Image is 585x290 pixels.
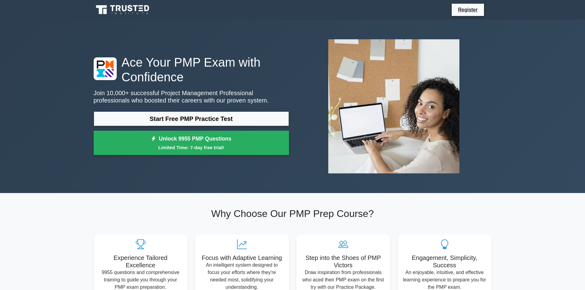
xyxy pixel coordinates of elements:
[99,254,183,269] h5: Experience Tailored Excellence
[94,131,289,155] a: Unlock 9955 PMP QuestionsLimited Time: 7-day free trial!
[403,254,487,269] h5: Engagement, Simplicity, Success
[94,111,289,126] a: Start Free PMP Practice Test
[94,89,289,104] p: Join 10,000+ successful Project Management Professional professionals who boosted their careers w...
[301,254,385,269] h5: Step into the Shoes of PMP Victors
[94,208,492,219] h2: Why Choose Our PMP Prep Course?
[101,144,281,151] small: Limited Time: 7-day free trial!
[94,55,289,84] h1: Ace Your PMP Exam with Confidence
[200,254,284,261] h5: Focus with Adaptive Learning
[454,6,481,14] a: Register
